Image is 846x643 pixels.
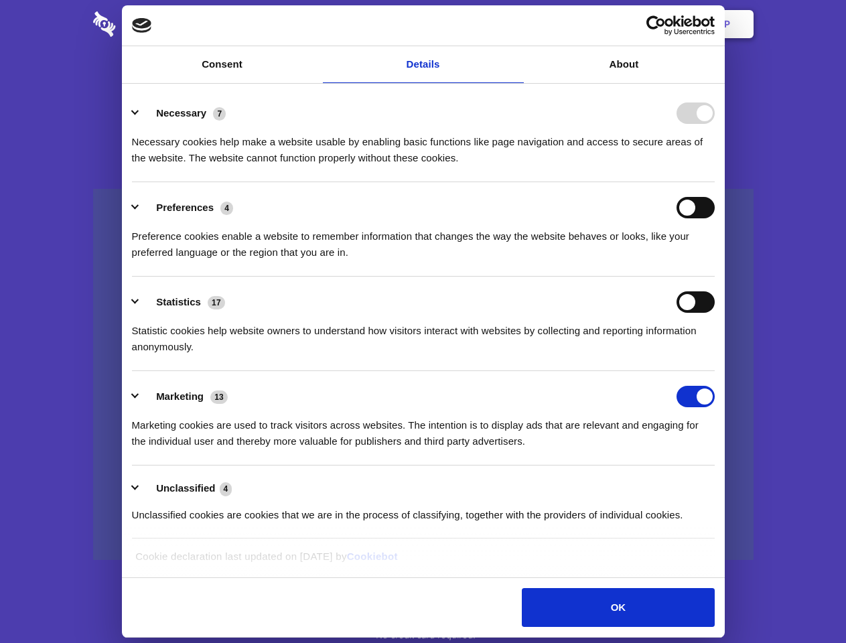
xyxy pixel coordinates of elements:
span: 17 [208,296,225,309]
a: Wistia video thumbnail [93,189,754,561]
label: Marketing [156,390,204,402]
span: 13 [210,390,228,404]
button: OK [522,588,714,627]
h4: Auto-redaction of sensitive data, encrypted data sharing and self-destructing private chats. Shar... [93,122,754,166]
a: Cookiebot [347,551,398,562]
button: Unclassified (4) [132,480,240,497]
iframe: Drift Widget Chat Controller [779,576,830,627]
a: Consent [122,46,323,83]
img: logo-wordmark-white-trans-d4663122ce5f474addd5e946df7df03e33cb6a1c49d2221995e7729f52c070b2.svg [93,11,208,37]
a: Pricing [393,3,451,45]
div: Necessary cookies help make a website usable by enabling basic functions like page navigation and... [132,124,715,166]
button: Necessary (7) [132,102,234,124]
button: Statistics (17) [132,291,234,313]
div: Marketing cookies are used to track visitors across websites. The intention is to display ads tha... [132,407,715,449]
a: Contact [543,3,605,45]
div: Statistic cookies help website owners to understand how visitors interact with websites by collec... [132,313,715,355]
div: Unclassified cookies are cookies that we are in the process of classifying, together with the pro... [132,497,715,523]
div: Preference cookies enable a website to remember information that changes the way the website beha... [132,218,715,261]
span: 4 [220,202,233,215]
div: Cookie declaration last updated on [DATE] by [125,549,721,575]
label: Statistics [156,296,201,307]
a: Login [608,3,666,45]
label: Preferences [156,202,214,213]
a: Usercentrics Cookiebot - opens in a new window [597,15,715,35]
span: 4 [220,482,232,496]
a: About [524,46,725,83]
span: 7 [213,107,226,121]
button: Marketing (13) [132,386,236,407]
img: logo [132,18,152,33]
label: Necessary [156,107,206,119]
h1: Eliminate Slack Data Loss. [93,60,754,109]
button: Preferences (4) [132,197,242,218]
a: Details [323,46,524,83]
